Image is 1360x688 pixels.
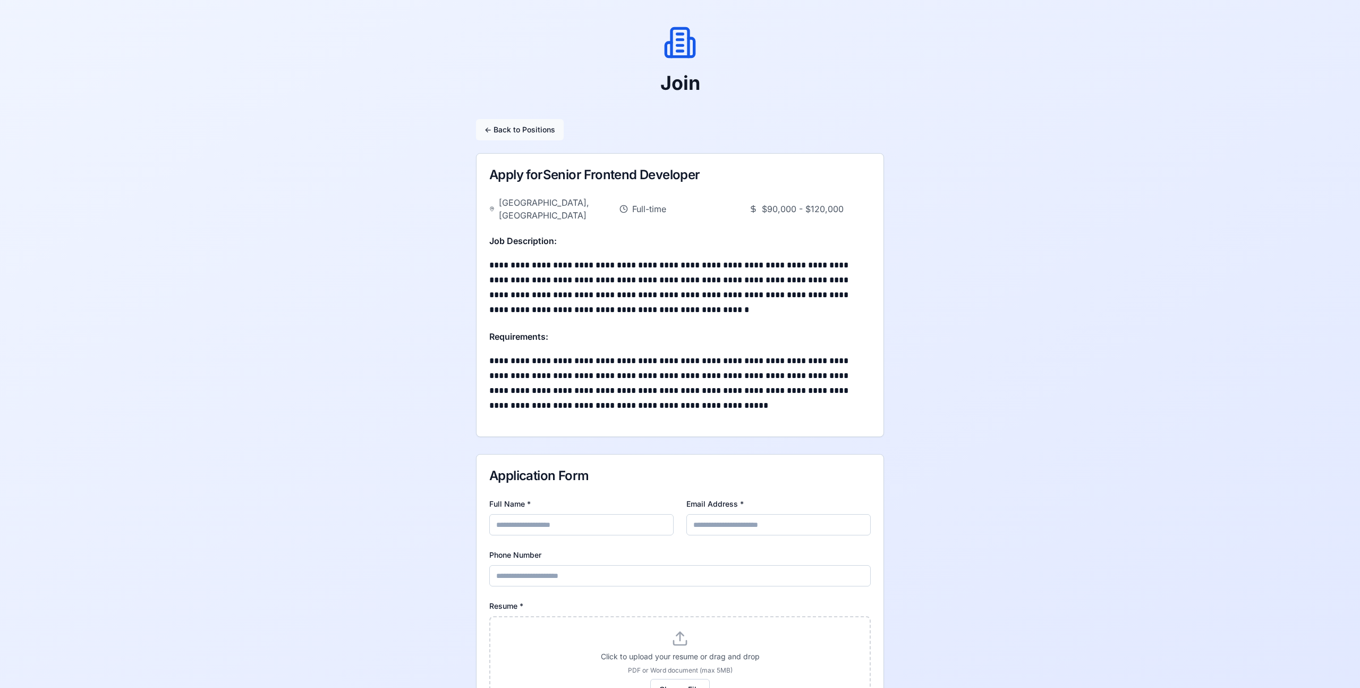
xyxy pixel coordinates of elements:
[632,203,666,215] span: Full-time
[503,666,857,675] p: PDF or Word document (max 5MB)
[489,601,523,610] label: Resume *
[489,467,871,484] div: Application Form
[686,499,744,508] label: Email Address *
[489,550,541,559] label: Phone Number
[499,196,611,222] span: [GEOGRAPHIC_DATA], [GEOGRAPHIC_DATA]
[489,330,871,343] h4: Requirements:
[489,166,871,183] div: Apply for Senior Frontend Developer
[237,72,1123,94] h1: Join
[762,203,844,215] span: $90,000 - $120,000
[503,651,857,662] p: Click to upload your resume or drag and drop
[489,499,531,508] label: Full Name *
[489,234,871,247] h4: Job Description:
[476,119,564,140] button: ← Back to Positions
